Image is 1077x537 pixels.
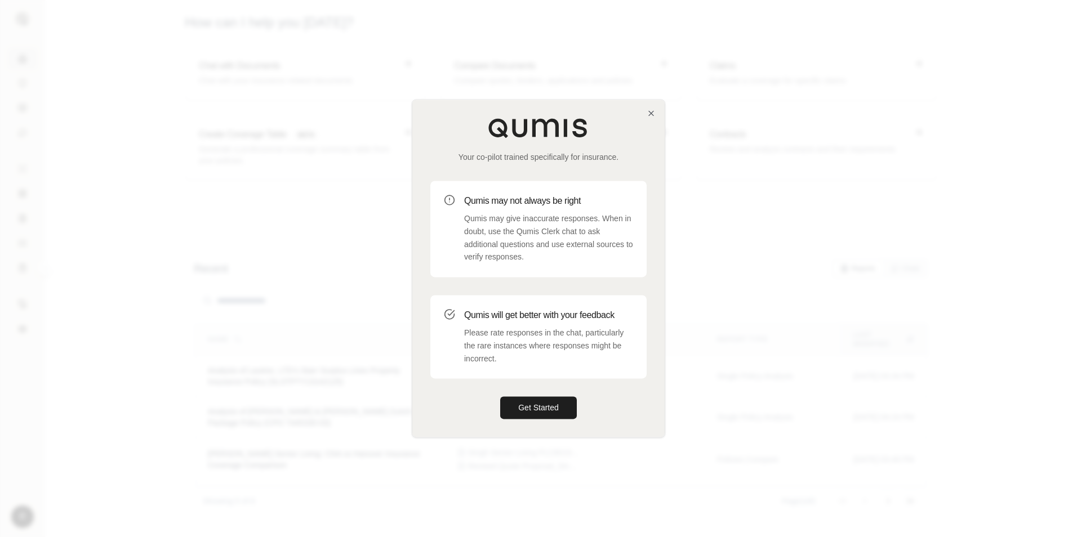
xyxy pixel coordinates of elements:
[488,118,589,138] img: Qumis Logo
[464,212,633,263] p: Qumis may give inaccurate responses. When in doubt, use the Qumis Clerk chat to ask additional qu...
[464,326,633,365] p: Please rate responses in the chat, particularly the rare instances where responses might be incor...
[464,308,633,322] h3: Qumis will get better with your feedback
[430,151,647,163] p: Your co-pilot trained specifically for insurance.
[464,194,633,208] h3: Qumis may not always be right
[500,397,577,419] button: Get Started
